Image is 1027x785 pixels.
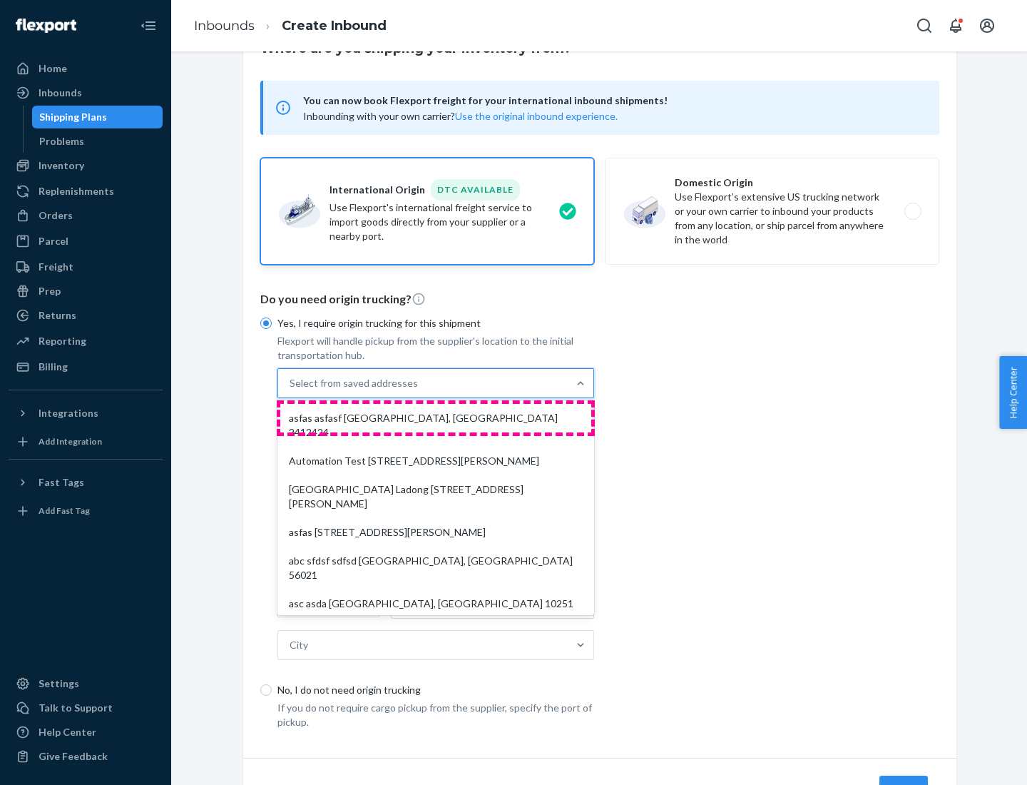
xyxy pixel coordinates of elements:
a: Parcel [9,230,163,253]
a: Settings [9,672,163,695]
a: Create Inbound [282,18,387,34]
button: Open notifications [941,11,970,40]
a: Home [9,57,163,80]
span: Inbounding with your own carrier? [303,110,618,122]
div: Help Center [39,725,96,739]
a: Problems [32,130,163,153]
div: [GEOGRAPHIC_DATA] Ladong [STREET_ADDRESS][PERSON_NAME] [280,475,591,518]
a: Returns [9,304,163,327]
a: Prep [9,280,163,303]
div: City [290,638,308,652]
div: Prep [39,284,61,298]
div: Add Integration [39,435,102,447]
button: Help Center [999,356,1027,429]
div: Inbounds [39,86,82,100]
div: Talk to Support [39,701,113,715]
a: Talk to Support [9,697,163,719]
p: If you do not require cargo pickup from the supplier, specify the port of pickup. [277,701,594,729]
div: Settings [39,677,79,691]
div: Give Feedback [39,749,108,764]
button: Close Navigation [134,11,163,40]
a: Orders [9,204,163,227]
a: Inbounds [9,81,163,104]
button: Open Search Box [910,11,939,40]
input: Yes, I require origin trucking for this shipment [260,318,272,329]
div: Returns [39,308,76,323]
button: Give Feedback [9,745,163,768]
div: Freight [39,260,73,274]
a: Billing [9,355,163,378]
div: Integrations [39,406,98,420]
div: Home [39,61,67,76]
div: Shipping Plans [39,110,107,124]
div: Inventory [39,158,84,173]
p: Do you need origin trucking? [260,291,939,308]
p: Flexport will handle pickup from the supplier's location to the initial transportation hub. [277,334,594,363]
a: Inbounds [194,18,255,34]
a: Add Integration [9,430,163,453]
span: You can now book Flexport freight for your international inbound shipments! [303,92,922,109]
div: Reporting [39,334,86,348]
input: No, I do not need origin trucking [260,684,272,696]
p: No, I do not need origin trucking [277,683,594,697]
div: Problems [39,134,84,148]
button: Use the original inbound experience. [455,109,618,123]
img: Flexport logo [16,19,76,33]
div: Parcel [39,234,68,248]
div: Orders [39,208,73,223]
div: Fast Tags [39,475,84,490]
a: Reporting [9,330,163,353]
button: Open account menu [973,11,1001,40]
div: Select from saved addresses [290,376,418,390]
div: Automation Test [STREET_ADDRESS][PERSON_NAME] [280,447,591,475]
a: Freight [9,255,163,278]
div: asfas [STREET_ADDRESS][PERSON_NAME] [280,518,591,547]
p: Yes, I require origin trucking for this shipment [277,316,594,330]
ol: breadcrumbs [183,5,398,47]
button: Fast Tags [9,471,163,494]
div: abc sfdsf sdfsd [GEOGRAPHIC_DATA], [GEOGRAPHIC_DATA] 56021 [280,547,591,589]
a: Inventory [9,154,163,177]
div: asc asda [GEOGRAPHIC_DATA], [GEOGRAPHIC_DATA] 10251 [280,589,591,618]
button: Integrations [9,402,163,425]
div: Add Fast Tag [39,505,90,517]
div: Billing [39,360,68,374]
div: Replenishments [39,184,114,198]
a: Help Center [9,721,163,744]
a: Shipping Plans [32,106,163,128]
div: asfas asfasf [GEOGRAPHIC_DATA], [GEOGRAPHIC_DATA] 2412424 [280,404,591,447]
a: Replenishments [9,180,163,203]
a: Add Fast Tag [9,500,163,522]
